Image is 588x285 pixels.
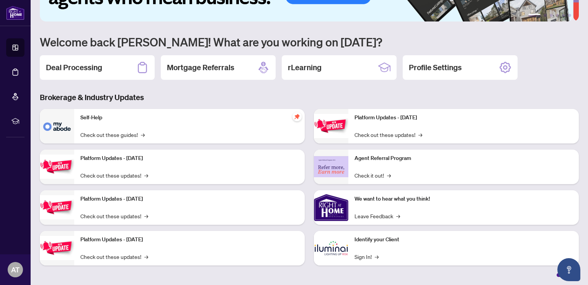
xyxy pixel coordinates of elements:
[80,252,148,261] a: Check out these updates!→
[528,14,541,17] button: 1
[40,92,579,103] h3: Brokerage & Industry Updates
[354,195,573,203] p: We want to hear what you think!
[167,62,234,73] h2: Mortgage Referrals
[6,6,24,20] img: logo
[354,236,573,244] p: Identify your Client
[144,171,148,180] span: →
[80,114,299,122] p: Self-Help
[314,231,348,265] img: Identify your Client
[46,62,102,73] h2: Deal Processing
[80,154,299,163] p: Platform Updates - [DATE]
[40,35,579,49] h1: Welcome back [PERSON_NAME]! What are you working on [DATE]?
[375,252,379,261] span: →
[314,190,348,225] img: We want to hear what you think!
[544,14,547,17] button: 2
[80,130,145,139] a: Check out these guides!→
[141,130,145,139] span: →
[556,14,559,17] button: 4
[292,112,302,121] span: pushpin
[80,212,148,220] a: Check out these updates!→
[80,171,148,180] a: Check out these updates!→
[40,109,74,143] img: Self-Help
[144,212,148,220] span: →
[144,252,148,261] span: →
[40,236,74,260] img: Platform Updates - July 8, 2025
[80,195,299,203] p: Platform Updates - [DATE]
[396,212,400,220] span: →
[288,62,322,73] h2: rLearning
[568,14,571,17] button: 6
[314,114,348,138] img: Platform Updates - June 23, 2025
[40,155,74,179] img: Platform Updates - September 16, 2025
[354,171,391,180] a: Check it out!→
[387,171,391,180] span: →
[562,14,565,17] button: 5
[409,62,462,73] h2: Profile Settings
[550,14,553,17] button: 3
[354,212,400,220] a: Leave Feedback→
[314,156,348,177] img: Agent Referral Program
[11,264,20,275] span: AT
[354,154,573,163] p: Agent Referral Program
[80,236,299,244] p: Platform Updates - [DATE]
[354,252,379,261] a: Sign In!→
[40,195,74,219] img: Platform Updates - July 21, 2025
[354,130,422,139] a: Check out these updates!→
[418,130,422,139] span: →
[354,114,573,122] p: Platform Updates - [DATE]
[557,258,580,281] button: Open asap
